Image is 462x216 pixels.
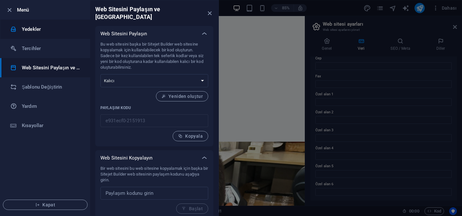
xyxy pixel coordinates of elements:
button: close [206,9,213,17]
h6: Menü [17,6,85,14]
h6: Web Sitesini Paylaşın ve [GEOGRAPHIC_DATA] [95,5,206,21]
h6: Yedekler [22,25,81,33]
button: Kapat [3,200,88,210]
input: Paylaşım kodunu girin [100,187,208,200]
h6: Web Sitesini Paylaşın ve [GEOGRAPHIC_DATA] [22,64,81,72]
p: Web Sitesini Paylaşın [100,30,147,37]
h6: Kısayollar [22,122,81,129]
h6: Yardım [22,102,81,110]
div: Web Sitesini Kopyalayın [95,150,213,166]
span: Kapat [8,202,82,207]
p: Bir web sitesini bu web sitesine kopyalamak için başka bir Sitejet Builder web sitesinin paylaşım... [100,166,208,183]
span: Yeniden oluştur [161,94,203,99]
h6: Tercihler [22,45,81,52]
button: Yeniden oluştur [156,91,208,101]
p: Bu web sitesini başka bir Sitejet Builder web sitesine kopyalamak için kullanılabilecek bir kod o... [100,41,208,70]
button: Kopyala [173,131,208,141]
a: Yardım [0,97,90,116]
h6: Şablonu Değiştirin [22,83,81,91]
span: Kopyala [178,134,203,139]
p: Web Sitesini Kopyalayın [100,155,152,161]
p: Paylaşım kodu [100,105,208,110]
div: Web Sitesini Paylaşın [95,26,213,41]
